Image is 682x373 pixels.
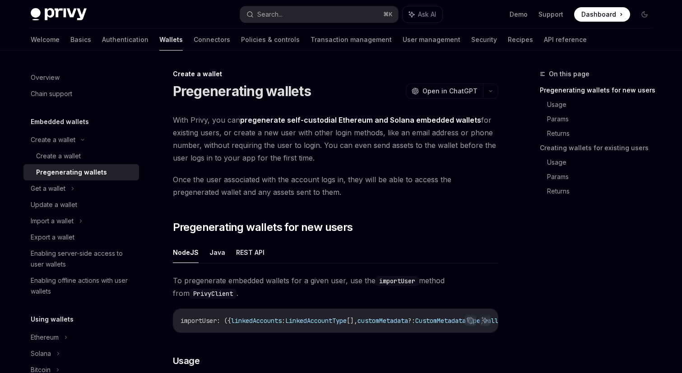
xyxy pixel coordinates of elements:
[376,276,419,286] code: importUser
[510,10,528,19] a: Demo
[31,314,74,325] h5: Using wallets
[637,7,652,22] button: Toggle dark mode
[70,29,91,51] a: Basics
[173,69,498,78] div: Create a wallet
[194,29,230,51] a: Connectors
[31,216,74,226] div: Import a wallet
[173,274,498,299] span: To pregenerate embedded wallets for a given user, use the method from .
[549,69,589,79] span: On this page
[31,72,60,83] div: Overview
[547,184,659,198] a: Returns
[209,242,225,263] button: Java
[23,245,139,272] a: Enabling server-side access to user wallets
[538,10,563,19] a: Support
[31,275,134,297] div: Enabling offline actions with user wallets
[547,112,659,126] a: Params
[23,197,139,213] a: Update a wallet
[31,134,75,145] div: Create a wallet
[173,242,199,263] button: NodeJS
[31,88,72,99] div: Chain support
[23,229,139,245] a: Export a wallet
[357,317,408,325] span: customMetadata
[31,8,87,21] img: dark logo
[547,126,659,141] a: Returns
[236,242,264,263] button: REST API
[311,29,392,51] a: Transaction management
[23,164,139,180] a: Pregenerating wallets
[31,232,74,243] div: Export a wallet
[173,220,353,235] span: Pregenerating wallets for new users
[479,314,491,326] button: Ask AI
[383,11,393,18] span: ⌘ K
[36,167,107,178] div: Pregenerating wallets
[23,272,139,299] a: Enabling offline actions with user wallets
[547,97,659,112] a: Usage
[36,151,81,161] div: Create a wallet
[581,10,616,19] span: Dashboard
[347,317,357,325] span: [],
[102,29,148,51] a: Authentication
[31,248,134,270] div: Enabling server-side access to user wallets
[471,29,497,51] a: Security
[190,289,237,299] code: PrivyClient
[23,86,139,102] a: Chain support
[240,6,398,23] button: Search...⌘K
[23,69,139,86] a: Overview
[415,317,480,325] span: CustomMetadataType
[31,183,65,194] div: Get a wallet
[508,29,533,51] a: Recipes
[403,29,460,51] a: User management
[240,115,481,124] strong: pregenerate self-custodial Ethereum and Solana embedded wallets
[422,87,478,96] span: Open in ChatGPT
[31,116,89,127] h5: Embedded wallets
[547,170,659,184] a: Params
[406,83,483,99] button: Open in ChatGPT
[31,348,51,359] div: Solana
[403,6,442,23] button: Ask AI
[173,173,498,198] span: Once the user associated with the account logs in, they will be able to access the pregenerated w...
[23,148,139,164] a: Create a wallet
[181,317,217,325] span: importUser
[217,317,231,325] span: : ({
[257,9,283,20] div: Search...
[285,317,347,325] span: LinkedAccountType
[547,155,659,170] a: Usage
[484,317,509,325] span: wallets
[159,29,183,51] a: Wallets
[173,355,200,367] span: Usage
[173,114,498,164] span: With Privy, you can for existing users, or create a new user with other login methods, like an em...
[231,317,282,325] span: linkedAccounts
[574,7,630,22] a: Dashboard
[31,29,60,51] a: Welcome
[31,332,59,343] div: Ethereum
[540,83,659,97] a: Pregenerating wallets for new users
[282,317,285,325] span: :
[544,29,587,51] a: API reference
[173,83,311,99] h1: Pregenerating wallets
[464,314,476,326] button: Copy the contents from the code block
[31,199,77,210] div: Update a wallet
[241,29,300,51] a: Policies & controls
[540,141,659,155] a: Creating wallets for existing users
[408,317,415,325] span: ?:
[418,10,436,19] span: Ask AI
